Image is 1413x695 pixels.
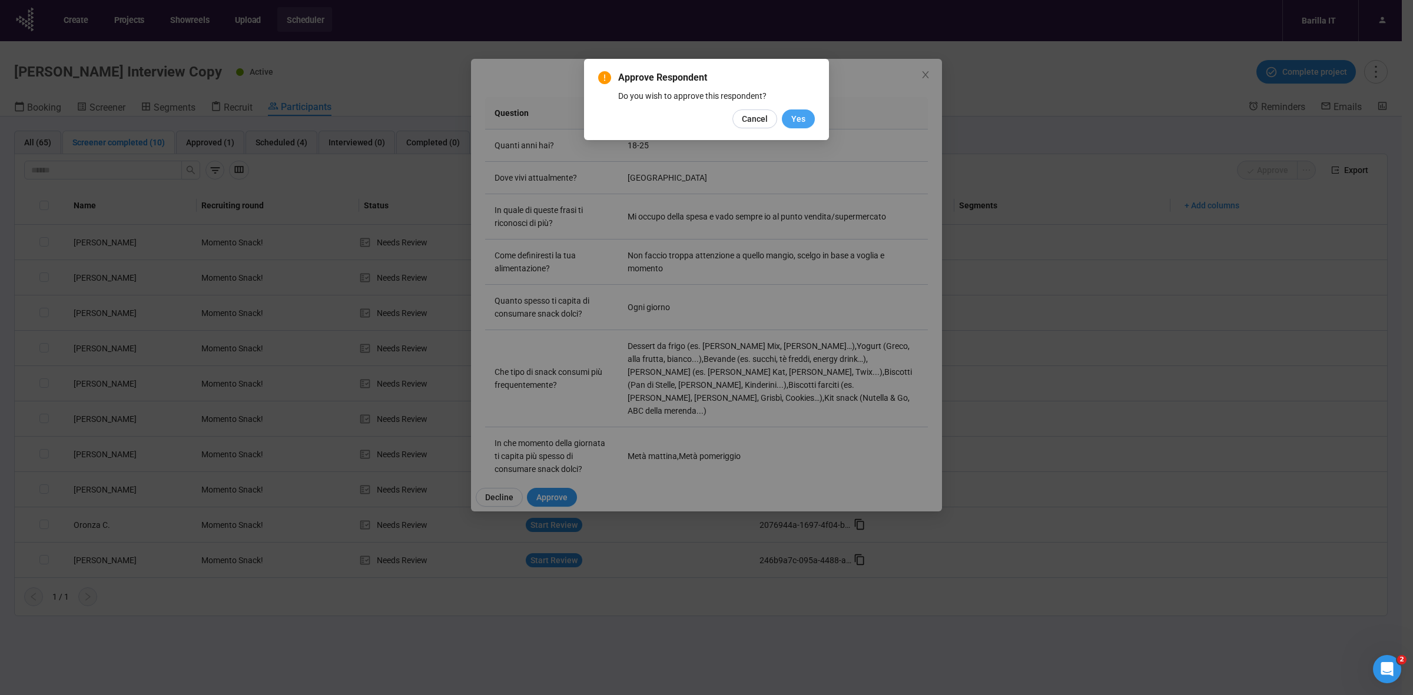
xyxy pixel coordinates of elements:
[782,109,815,128] button: Yes
[618,71,815,85] span: Approve Respondent
[1397,655,1407,664] span: 2
[618,89,815,102] div: Do you wish to approve this respondent?
[598,71,611,84] span: exclamation-circle
[791,112,805,125] span: Yes
[732,109,777,128] button: Cancel
[1373,655,1401,683] iframe: Intercom live chat
[742,112,768,125] span: Cancel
